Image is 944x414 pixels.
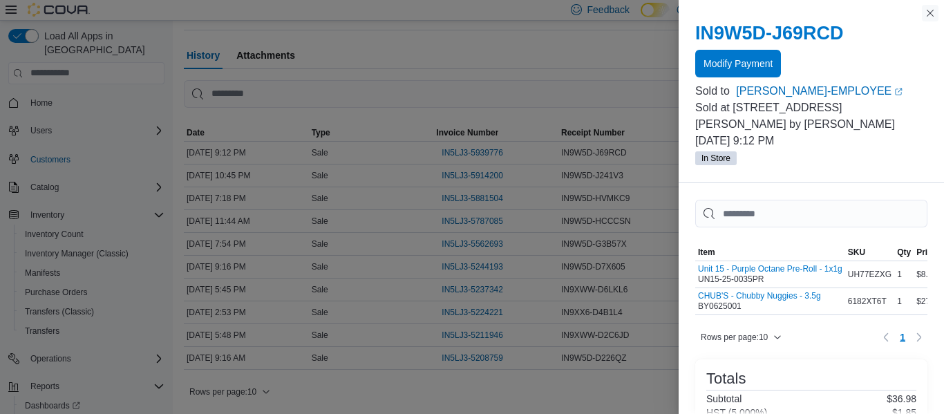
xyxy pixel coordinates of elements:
p: [DATE] 9:12 PM [695,133,927,149]
span: UH77EZXG [848,269,891,280]
p: $36.98 [887,393,916,404]
span: In Store [695,151,737,165]
button: Unit 15 - Purple Octane Pre-Roll - 1x1g [698,264,842,274]
h3: Totals [706,370,746,387]
span: Modify Payment [704,57,773,70]
nav: Pagination for table: MemoryTable from EuiInMemoryTable [878,326,927,348]
span: Price [916,247,936,258]
h6: Subtotal [706,393,742,404]
span: Item [698,247,715,258]
button: Item [695,244,845,261]
span: 6182XT6T [848,296,887,307]
div: 1 [894,266,914,283]
span: Rows per page : 10 [701,332,768,343]
h2: IN9W5D-J69RCD [695,22,927,44]
div: UN15-25-0035PR [698,264,842,285]
button: Qty [894,244,914,261]
div: BY0625001 [698,291,821,312]
div: 1 [894,293,914,310]
span: In Store [701,152,730,164]
svg: External link [894,88,903,96]
button: Next page [911,329,927,346]
button: Modify Payment [695,50,781,77]
span: 1 [900,330,905,344]
button: Previous page [878,329,894,346]
input: This is a search bar. As you type, the results lower in the page will automatically filter. [695,200,927,227]
button: Rows per page:10 [695,329,787,346]
a: [PERSON_NAME]-EMPLOYEEExternal link [736,83,927,100]
ul: Pagination for table: MemoryTable from EuiInMemoryTable [894,326,911,348]
button: Page 1 of 1 [894,326,911,348]
button: Close this dialog [922,5,938,21]
span: SKU [848,247,865,258]
span: Qty [897,247,911,258]
button: CHUB'S - Chubby Nuggies - 3.5g [698,291,821,301]
div: Sold to [695,83,733,100]
p: Sold at [STREET_ADDRESS][PERSON_NAME] by [PERSON_NAME] [695,100,927,133]
button: SKU [845,244,894,261]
